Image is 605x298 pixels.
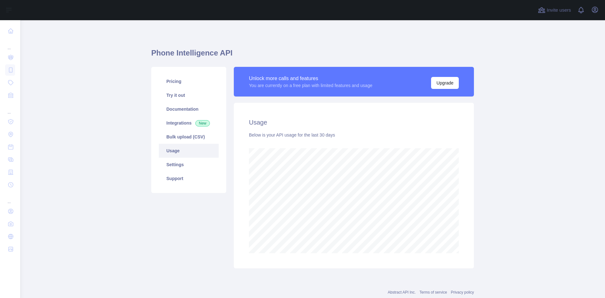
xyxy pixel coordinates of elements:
a: Support [159,172,219,185]
div: You are currently on a free plan with limited features and usage [249,82,372,89]
a: Privacy policy [451,290,474,295]
div: Unlock more calls and features [249,75,372,82]
div: Below is your API usage for the last 30 days [249,132,459,138]
a: Pricing [159,74,219,88]
span: Invite users [547,7,571,14]
a: Integrations New [159,116,219,130]
h1: Phone Intelligence API [151,48,474,63]
a: Abstract API Inc. [388,290,416,295]
h2: Usage [249,118,459,127]
div: ... [5,38,15,50]
a: Try it out [159,88,219,102]
button: Invite users [537,5,572,15]
a: Documentation [159,102,219,116]
div: ... [5,192,15,204]
button: Upgrade [431,77,459,89]
a: Terms of service [419,290,447,295]
span: New [195,120,210,126]
a: Usage [159,144,219,158]
a: Bulk upload (CSV) [159,130,219,144]
a: Settings [159,158,219,172]
div: ... [5,102,15,115]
